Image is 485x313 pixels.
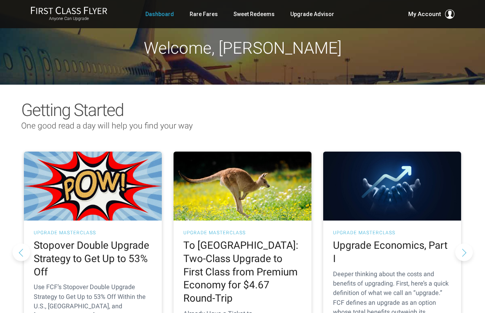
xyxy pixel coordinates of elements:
h2: Upgrade Economics, Part I [333,239,451,266]
span: Getting Started [21,100,123,120]
a: Dashboard [145,7,174,21]
span: Welcome, [PERSON_NAME] [144,38,342,58]
button: Next slide [455,243,473,261]
h2: To [GEOGRAPHIC_DATA]: Two-Class Upgrade to First Class from Premium Economy for $4.67 Round-Trip [183,239,302,305]
span: My Account [408,9,441,19]
a: Sweet Redeems [233,7,275,21]
button: My Account [408,9,454,19]
a: First Class FlyerAnyone Can Upgrade [31,6,107,22]
h3: UPGRADE MASTERCLASS [333,230,451,235]
a: Upgrade Advisor [290,7,334,21]
button: Previous slide [13,243,30,261]
h3: UPGRADE MASTERCLASS [34,230,152,235]
h2: Stopover Double Upgrade Strategy to Get Up to 53% Off [34,239,152,279]
a: Rare Fares [190,7,218,21]
h3: UPGRADE MASTERCLASS [183,230,302,235]
span: One good read a day will help you find your way [21,121,193,130]
img: First Class Flyer [31,6,107,14]
small: Anyone Can Upgrade [31,16,107,22]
